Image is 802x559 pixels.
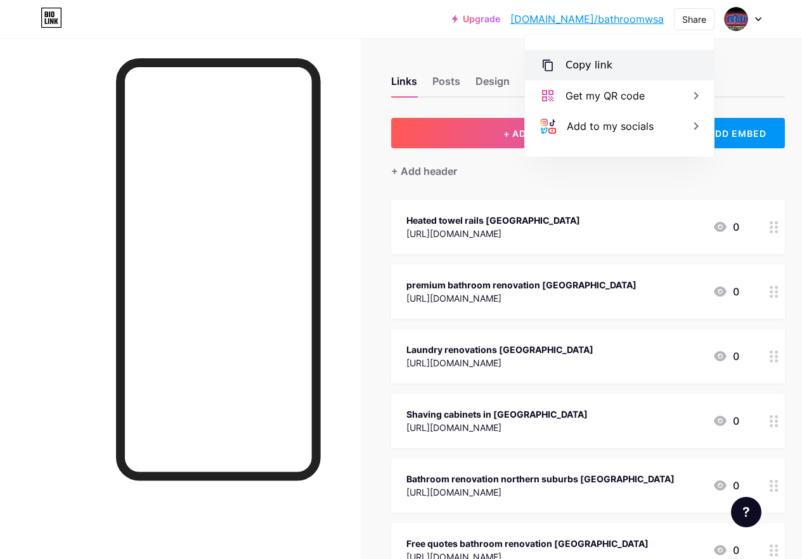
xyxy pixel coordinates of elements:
[406,485,675,499] div: [URL][DOMAIN_NAME]
[406,421,588,434] div: [URL][DOMAIN_NAME]
[406,214,580,227] div: Heated towel rails [GEOGRAPHIC_DATA]
[406,537,649,550] div: Free quotes bathroom renovation [GEOGRAPHIC_DATA]
[503,128,558,139] span: + ADD LINK
[406,472,675,485] div: Bathroom renovation northern suburbs [GEOGRAPHIC_DATA]
[713,543,739,558] div: 0
[406,278,637,292] div: premium bathroom renovation [GEOGRAPHIC_DATA]
[406,227,580,240] div: [URL][DOMAIN_NAME]
[713,219,739,235] div: 0
[432,74,460,96] div: Posts
[566,58,612,73] div: Copy link
[391,74,417,96] div: Links
[713,413,739,428] div: 0
[713,349,739,364] div: 0
[391,164,457,179] div: + Add header
[680,118,785,148] div: + ADD EMBED
[713,284,739,299] div: 0
[566,88,645,103] div: Get my QR code
[391,118,670,148] button: + ADD LINK
[406,356,593,369] div: [URL][DOMAIN_NAME]
[406,408,588,421] div: Shaving cabinets in [GEOGRAPHIC_DATA]
[452,14,500,24] a: Upgrade
[682,13,706,26] div: Share
[406,292,637,305] div: [URL][DOMAIN_NAME]
[510,11,664,27] a: [DOMAIN_NAME]/bathroomwsa
[475,74,510,96] div: Design
[567,119,654,134] div: Add to my socials
[724,7,748,31] img: bathroomwsa
[713,478,739,493] div: 0
[406,343,593,356] div: Laundry renovations [GEOGRAPHIC_DATA]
